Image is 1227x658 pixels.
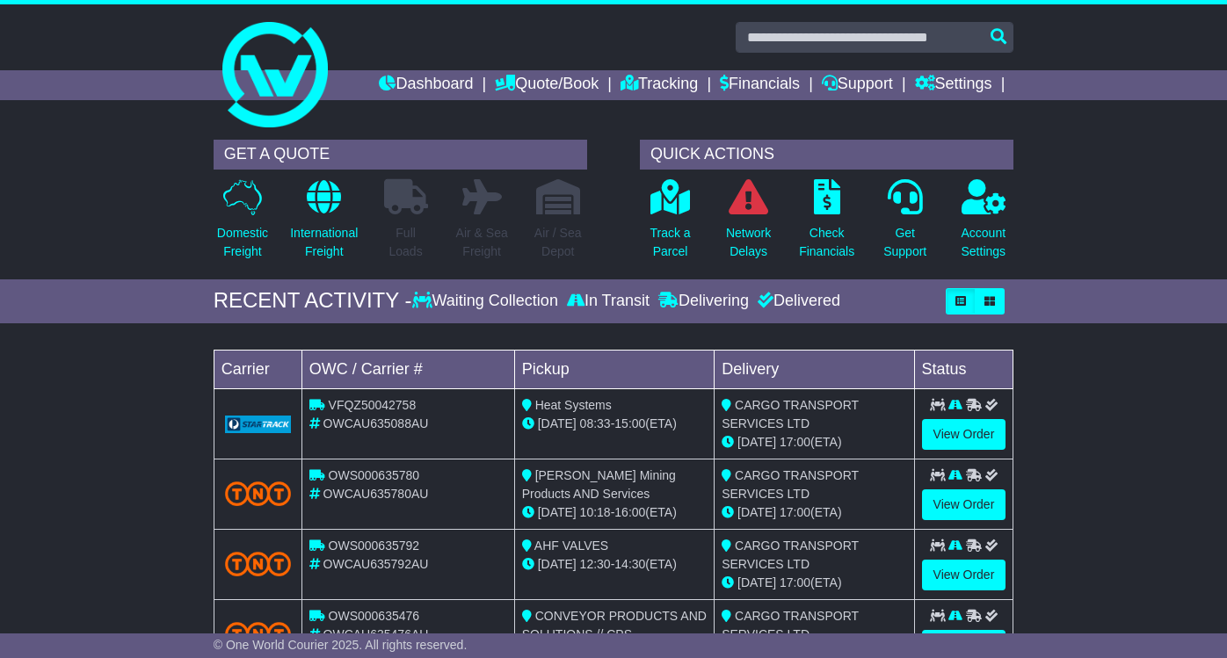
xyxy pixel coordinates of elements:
[522,555,707,574] div: - (ETA)
[722,574,906,592] div: (ETA)
[214,350,301,388] td: Carrier
[720,70,800,100] a: Financials
[216,178,269,271] a: DomesticFreight
[329,539,420,553] span: OWS000635792
[882,178,927,271] a: GetSupport
[780,505,810,519] span: 17:00
[522,415,707,433] div: - (ETA)
[722,398,859,430] span: CARGO TRANSPORT SERVICES LTD
[725,178,772,271] a: NetworkDelays
[289,178,359,271] a: InternationalFreight
[922,560,1006,590] a: View Order
[737,435,776,449] span: [DATE]
[726,224,771,261] p: Network Delays
[922,419,1006,450] a: View Order
[621,70,698,100] a: Tracking
[580,557,611,571] span: 12:30
[580,416,611,430] span: 08:33
[214,140,587,170] div: GET A QUOTE
[538,557,577,571] span: [DATE]
[722,468,859,501] span: CARGO TRANSPORT SERVICES LTD
[960,178,1006,271] a: AccountSettings
[323,627,429,641] span: OWCAU635476AU
[412,292,563,311] div: Waiting Collection
[456,224,508,261] p: Air & Sea Freight
[323,416,429,430] span: OWCAU635088AU
[614,416,645,430] span: 15:00
[329,398,417,412] span: VFQZ50042758
[522,468,676,501] span: [PERSON_NAME] Mining Products AND Services
[214,288,412,314] div: RECENT ACTIVITY -
[323,487,429,501] span: OWCAU635780AU
[538,416,577,430] span: [DATE]
[217,224,268,261] p: Domestic Freight
[563,292,654,311] div: In Transit
[329,609,420,623] span: OWS000635476
[640,140,1013,170] div: QUICK ACTIONS
[329,468,420,482] span: OWS000635780
[722,503,906,522] div: (ETA)
[722,539,859,571] span: CARGO TRANSPORT SERVICES LTD
[495,70,599,100] a: Quote/Book
[614,505,645,519] span: 16:00
[379,70,473,100] a: Dashboard
[799,224,854,261] p: Check Financials
[780,435,810,449] span: 17:00
[535,398,612,412] span: Heat Systems
[534,224,582,261] p: Air / Sea Depot
[715,350,914,388] td: Delivery
[323,557,429,571] span: OWCAU635792AU
[798,178,855,271] a: CheckFinancials
[722,609,859,641] span: CARGO TRANSPORT SERVICES LTD
[522,503,707,522] div: - (ETA)
[514,350,714,388] td: Pickup
[225,416,291,433] img: GetCarrierServiceLogo
[722,433,906,452] div: (ETA)
[214,638,468,652] span: © One World Courier 2025. All rights reserved.
[534,539,608,553] span: AHF VALVES
[225,622,291,646] img: TNT_Domestic.png
[290,224,358,261] p: International Freight
[961,224,1006,261] p: Account Settings
[737,505,776,519] span: [DATE]
[654,292,753,311] div: Delivering
[225,552,291,575] img: TNT_Domestic.png
[649,178,691,271] a: Track aParcel
[614,557,645,571] span: 14:30
[737,575,776,589] span: [DATE]
[780,575,810,589] span: 17:00
[822,70,893,100] a: Support
[580,505,611,519] span: 10:18
[915,70,992,100] a: Settings
[650,224,690,261] p: Track a Parcel
[883,224,926,261] p: Get Support
[384,224,428,261] p: Full Loads
[538,505,577,519] span: [DATE]
[753,292,840,311] div: Delivered
[225,481,291,505] img: TNT_Domestic.png
[522,609,707,641] span: CONVEYOR PRODUCTS AND SOLUTIONS // CPS
[301,350,514,388] td: OWC / Carrier #
[922,489,1006,520] a: View Order
[914,350,1013,388] td: Status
